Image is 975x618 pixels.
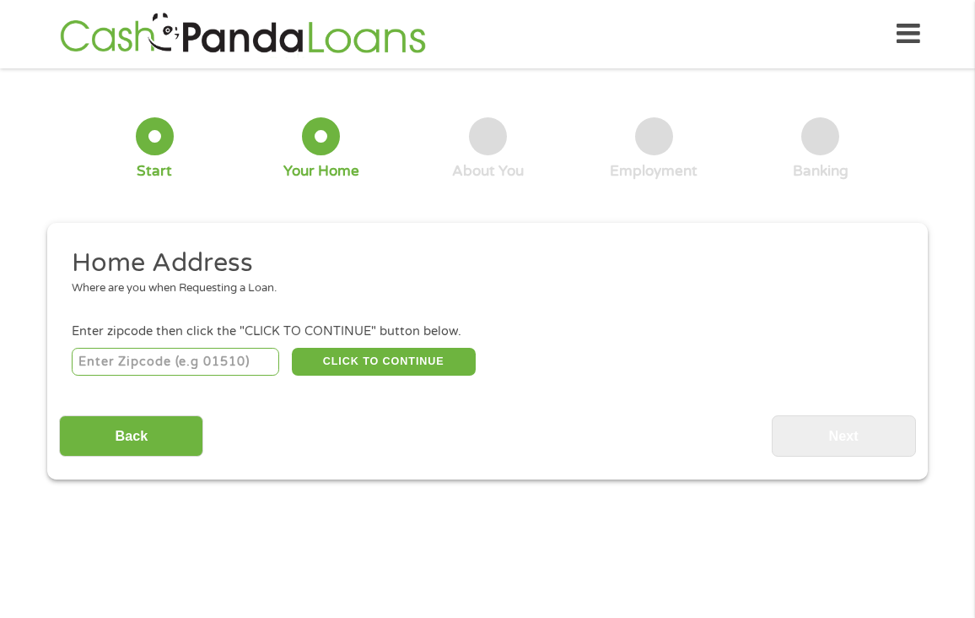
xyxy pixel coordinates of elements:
img: GetLoanNow Logo [55,10,431,58]
div: Your Home [283,162,359,181]
button: CLICK TO CONTINUE [292,348,476,377]
input: Next [772,415,916,457]
div: Where are you when Requesting a Loan. [72,280,892,297]
div: Employment [610,162,698,181]
input: Enter Zipcode (e.g 01510) [72,348,280,377]
div: Enter zipcode then click the "CLICK TO CONTINUE" button below. [72,323,903,341]
div: Banking [793,162,848,181]
h2: Home Address [72,247,892,280]
input: Back [59,415,203,457]
div: About You [452,162,524,181]
div: Start [137,162,172,181]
